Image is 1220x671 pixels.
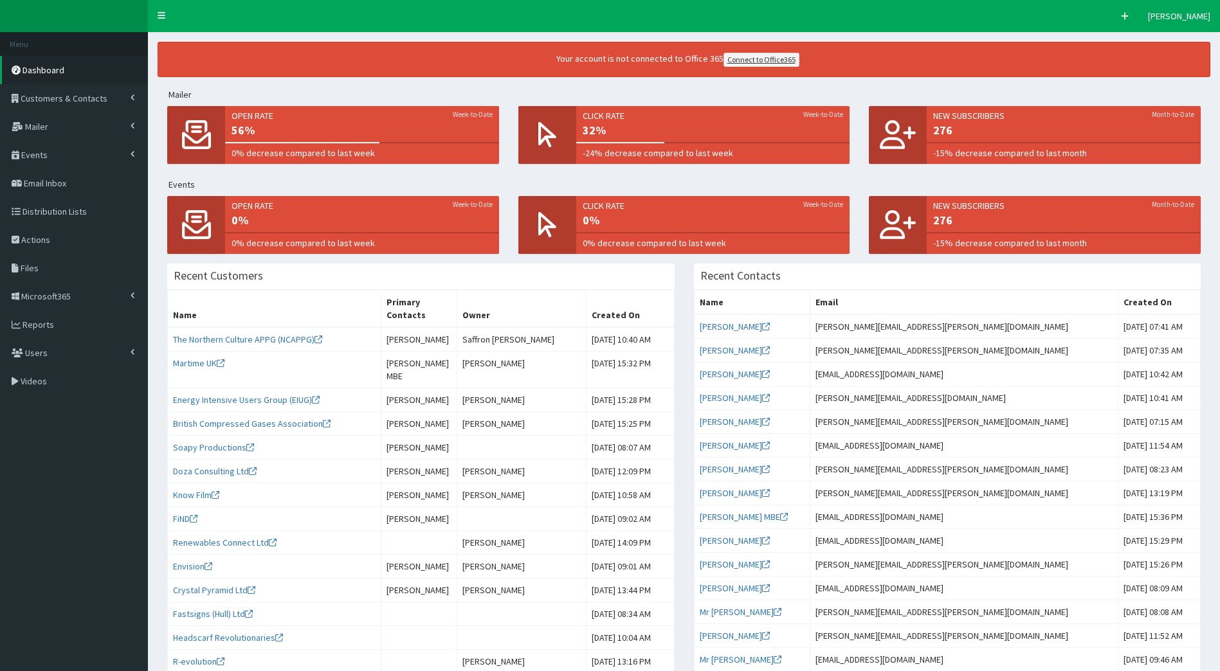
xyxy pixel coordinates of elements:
[586,327,674,352] td: [DATE] 10:40 AM
[21,234,50,246] span: Actions
[232,109,493,122] span: Open rate
[810,362,1118,386] td: [EMAIL_ADDRESS][DOMAIN_NAME]
[457,388,586,412] td: [PERSON_NAME]
[700,630,770,641] a: [PERSON_NAME]
[810,434,1118,458] td: [EMAIL_ADDRESS][DOMAIN_NAME]
[583,212,844,229] span: 0%
[810,600,1118,624] td: [PERSON_NAME][EMAIL_ADDRESS][PERSON_NAME][DOMAIN_NAME]
[25,347,48,359] span: Users
[1118,339,1201,362] td: [DATE] 07:35 AM
[583,109,844,122] span: Click rate
[453,199,493,210] small: Week-to-Date
[168,90,1210,100] h5: Mailer
[173,513,197,524] a: FiND
[24,177,66,189] span: Email Inbox
[168,180,1210,190] h5: Events
[803,109,843,120] small: Week-to-Date
[381,436,457,460] td: [PERSON_NAME]
[700,511,788,523] a: [PERSON_NAME] MBE
[1118,386,1201,410] td: [DATE] 10:41 AM
[933,199,1194,212] span: New Subscribers
[23,206,87,217] span: Distribution Lists
[1118,458,1201,481] td: [DATE] 08:23 AM
[933,237,1194,249] span: -15% decrease compared to last month
[457,291,586,328] th: Owner
[694,291,810,315] th: Name
[381,507,457,531] td: [PERSON_NAME]
[810,458,1118,481] td: [PERSON_NAME][EMAIL_ADDRESS][PERSON_NAME][DOMAIN_NAME]
[700,582,770,594] a: [PERSON_NAME]
[457,352,586,388] td: [PERSON_NAME]
[810,339,1118,362] td: [PERSON_NAME][EMAIL_ADDRESS][PERSON_NAME][DOMAIN_NAME]
[810,410,1118,434] td: [PERSON_NAME][EMAIL_ADDRESS][PERSON_NAME][DOMAIN_NAME]
[173,656,224,667] a: R-evolution
[810,577,1118,600] td: [EMAIL_ADDRESS][DOMAIN_NAME]
[810,505,1118,529] td: [EMAIL_ADDRESS][DOMAIN_NAME]
[586,602,674,626] td: [DATE] 08:34 AM
[586,578,674,602] td: [DATE] 13:44 PM
[586,460,674,483] td: [DATE] 12:09 PM
[1118,553,1201,577] td: [DATE] 15:26 PM
[586,626,674,650] td: [DATE] 10:04 AM
[173,357,224,369] a: Martime UK
[457,483,586,507] td: [PERSON_NAME]
[232,237,493,249] span: 0% decrease compared to last week
[583,147,844,159] span: -24% decrease compared to last week
[21,93,107,104] span: Customers & Contacts
[453,109,493,120] small: Week-to-Date
[311,52,1044,67] div: Your account is not connected to Office 365
[173,560,212,572] a: Envision
[810,386,1118,410] td: [PERSON_NAME][EMAIL_ADDRESS][DOMAIN_NAME]
[1118,529,1201,553] td: [DATE] 15:29 PM
[457,531,586,555] td: [PERSON_NAME]
[810,481,1118,505] td: [PERSON_NAME][EMAIL_ADDRESS][PERSON_NAME][DOMAIN_NAME]
[1152,109,1194,120] small: Month-to-Date
[933,147,1194,159] span: -15% decrease compared to last month
[173,334,322,345] a: The Northern Culture APPG (NCAPPG)
[700,463,770,475] a: [PERSON_NAME]
[23,319,54,330] span: Reports
[457,555,586,578] td: [PERSON_NAME]
[810,624,1118,648] td: [PERSON_NAME][EMAIL_ADDRESS][PERSON_NAME][DOMAIN_NAME]
[586,412,674,436] td: [DATE] 15:25 PM
[1118,481,1201,505] td: [DATE] 13:19 PM
[381,412,457,436] td: [PERSON_NAME]
[700,344,770,356] a: [PERSON_NAME]
[1148,10,1210,22] span: [PERSON_NAME]
[700,321,770,332] a: [PERSON_NAME]
[173,608,253,620] a: Fastsigns (Hull) Ltd
[381,291,457,328] th: Primary Contacts
[586,436,674,460] td: [DATE] 08:07 AM
[381,578,457,602] td: [PERSON_NAME]
[583,122,844,139] span: 32%
[168,291,381,328] th: Name
[1118,410,1201,434] td: [DATE] 07:15 AM
[700,416,770,427] a: [PERSON_NAME]
[381,460,457,483] td: [PERSON_NAME]
[933,212,1194,229] span: 276
[1152,199,1194,210] small: Month-to-Date
[810,314,1118,339] td: [PERSON_NAME][EMAIL_ADDRESS][PERSON_NAME][DOMAIN_NAME]
[457,460,586,483] td: [PERSON_NAME]
[810,553,1118,577] td: [PERSON_NAME][EMAIL_ADDRESS][PERSON_NAME][DOMAIN_NAME]
[173,489,219,501] a: Know Film
[381,483,457,507] td: [PERSON_NAME]
[457,327,586,352] td: Saffron [PERSON_NAME]
[933,109,1194,122] span: New Subscribers
[21,262,39,274] span: Files
[700,440,770,451] a: [PERSON_NAME]
[25,121,48,132] span: Mailer
[586,352,674,388] td: [DATE] 15:32 PM
[1118,314,1201,339] td: [DATE] 07:41 AM
[803,199,843,210] small: Week-to-Date
[457,412,586,436] td: [PERSON_NAME]
[700,487,770,499] a: [PERSON_NAME]
[724,53,799,67] a: Connect to Office365
[1118,434,1201,458] td: [DATE] 11:54 AM
[1118,291,1201,315] th: Created On
[810,529,1118,553] td: [EMAIL_ADDRESS][DOMAIN_NAME]
[232,147,493,159] span: 0% decrease compared to last week
[21,375,47,387] span: Videos
[174,270,263,282] h3: Recent Customers
[810,291,1118,315] th: Email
